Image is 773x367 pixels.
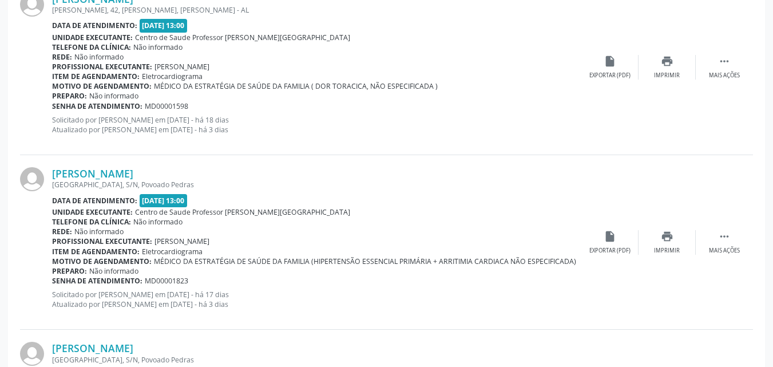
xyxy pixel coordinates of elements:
div: [PERSON_NAME], 42, [PERSON_NAME], [PERSON_NAME] - AL [52,5,581,15]
b: Rede: [52,227,72,236]
span: Eletrocardiograma [142,72,203,81]
span: Centro de Saude Professor [PERSON_NAME][GEOGRAPHIC_DATA] [135,207,350,217]
span: Não informado [133,42,183,52]
b: Item de agendamento: [52,72,140,81]
div: Mais ações [709,72,740,80]
span: Não informado [89,266,138,276]
b: Senha de atendimento: [52,101,142,111]
span: Eletrocardiograma [142,247,203,256]
a: [PERSON_NAME] [52,342,133,354]
span: MD00001598 [145,101,188,111]
b: Unidade executante: [52,207,133,217]
i: print [661,55,673,68]
span: MÉDICO DA ESTRATÉGIA DE SAÚDE DA FAMILIA ( DOR TORACICA, NÃO ESPECIFICADA ) [154,81,438,91]
span: [DATE] 13:00 [140,194,188,207]
b: Profissional executante: [52,236,152,246]
div: Imprimir [654,247,680,255]
span: Não informado [74,52,124,62]
b: Data de atendimento: [52,21,137,30]
b: Telefone da clínica: [52,217,131,227]
b: Data de atendimento: [52,196,137,206]
div: Exportar (PDF) [589,72,631,80]
div: [GEOGRAPHIC_DATA], S/N, Povoado Pedras [52,355,581,365]
p: Solicitado por [PERSON_NAME] em [DATE] - há 17 dias Atualizado por [PERSON_NAME] em [DATE] - há 3... [52,290,581,309]
b: Profissional executante: [52,62,152,72]
i: insert_drive_file [604,230,616,243]
b: Preparo: [52,91,87,101]
b: Preparo: [52,266,87,276]
b: Motivo de agendamento: [52,256,152,266]
b: Senha de atendimento: [52,276,142,286]
b: Rede: [52,52,72,62]
span: MÉDICO DA ESTRATÉGIA DE SAÚDE DA FAMILIA (HIPERTENSÃO ESSENCIAL PRIMÁRIA + ARRITIMIA CARDIACA NÃO... [154,256,576,266]
img: img [20,167,44,191]
b: Telefone da clínica: [52,42,131,52]
p: Solicitado por [PERSON_NAME] em [DATE] - há 18 dias Atualizado por [PERSON_NAME] em [DATE] - há 3... [52,115,581,135]
span: MD00001823 [145,276,188,286]
span: Centro de Saude Professor [PERSON_NAME][GEOGRAPHIC_DATA] [135,33,350,42]
span: Não informado [74,227,124,236]
div: [GEOGRAPHIC_DATA], S/N, Povoado Pedras [52,180,581,190]
i: insert_drive_file [604,55,616,68]
i:  [718,55,731,68]
a: [PERSON_NAME] [52,167,133,180]
div: Imprimir [654,72,680,80]
b: Unidade executante: [52,33,133,42]
span: [PERSON_NAME] [154,236,209,246]
span: Não informado [133,217,183,227]
span: [PERSON_NAME] [154,62,209,72]
span: Não informado [89,91,138,101]
div: Exportar (PDF) [589,247,631,255]
div: Mais ações [709,247,740,255]
b: Item de agendamento: [52,247,140,256]
span: [DATE] 13:00 [140,19,188,32]
b: Motivo de agendamento: [52,81,152,91]
i:  [718,230,731,243]
i: print [661,230,673,243]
